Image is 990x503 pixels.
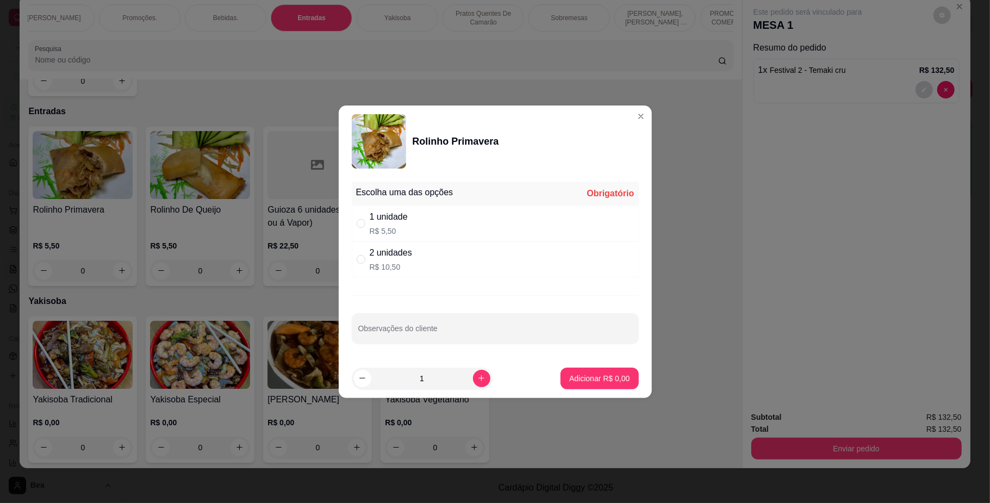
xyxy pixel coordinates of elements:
[358,327,632,338] input: Observações do cliente
[587,187,634,200] div: Obrigatório
[473,370,490,387] button: increase-product-quantity
[413,134,499,149] div: Rolinho Primavera
[370,210,408,223] div: 1 unidade
[356,186,453,199] div: Escolha uma das opções
[370,226,408,237] p: R$ 5,50
[632,108,650,125] button: Close
[561,368,638,389] button: Adicionar R$ 0,00
[354,370,371,387] button: decrease-product-quantity
[370,262,412,272] p: R$ 10,50
[569,373,630,384] p: Adicionar R$ 0,00
[370,246,412,259] div: 2 unidades
[352,114,406,169] img: product-image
